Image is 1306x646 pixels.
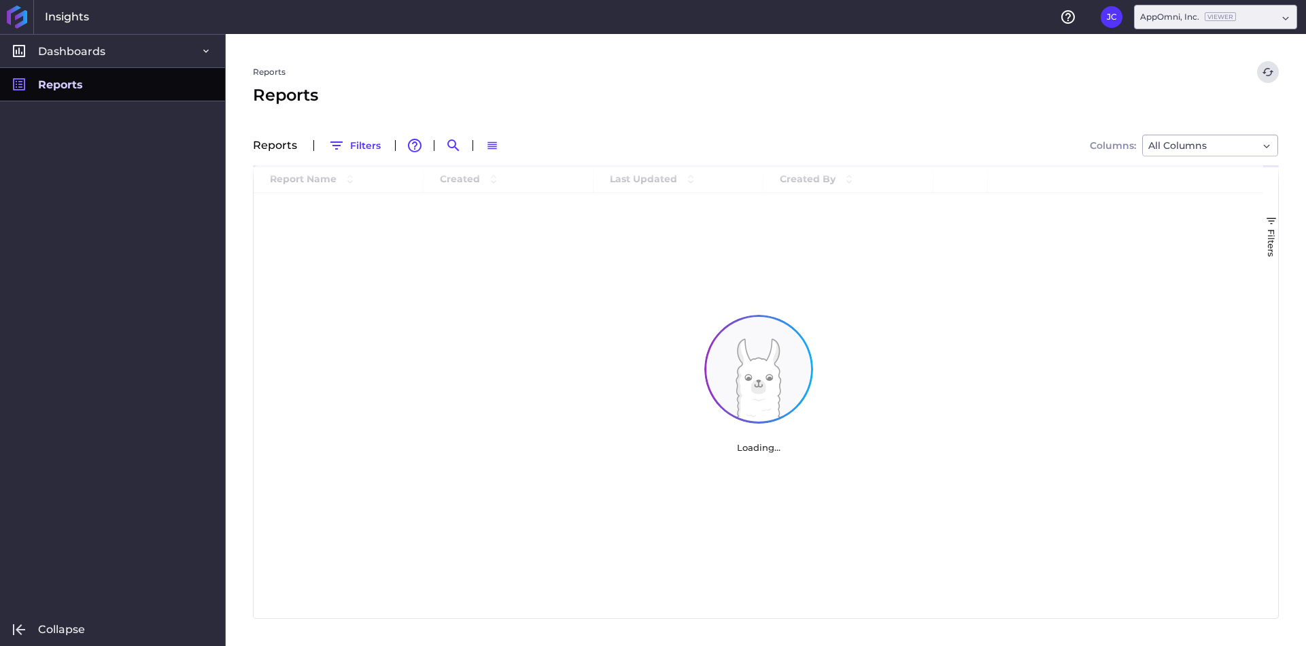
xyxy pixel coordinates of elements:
button: Help [1057,6,1079,28]
span: Dashboards [38,44,105,58]
div: Report s [253,140,305,151]
button: User Menu [1101,6,1122,28]
ins: Viewer [1205,12,1236,21]
div: Loading... [704,426,813,469]
button: Filters [322,135,387,156]
div: AppOmni, Inc. [1140,11,1236,23]
span: Columns: [1090,141,1136,150]
span: Reports [38,78,83,92]
button: Refresh [1257,61,1279,83]
span: Filters [1266,229,1277,257]
span: Collapse [38,622,85,636]
span: All Columns [1148,137,1207,154]
a: Reports [253,66,286,78]
button: Search by [443,135,464,156]
div: Dropdown select [1134,5,1297,29]
div: Dropdown select [1142,135,1278,156]
span: Reports [253,83,318,107]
